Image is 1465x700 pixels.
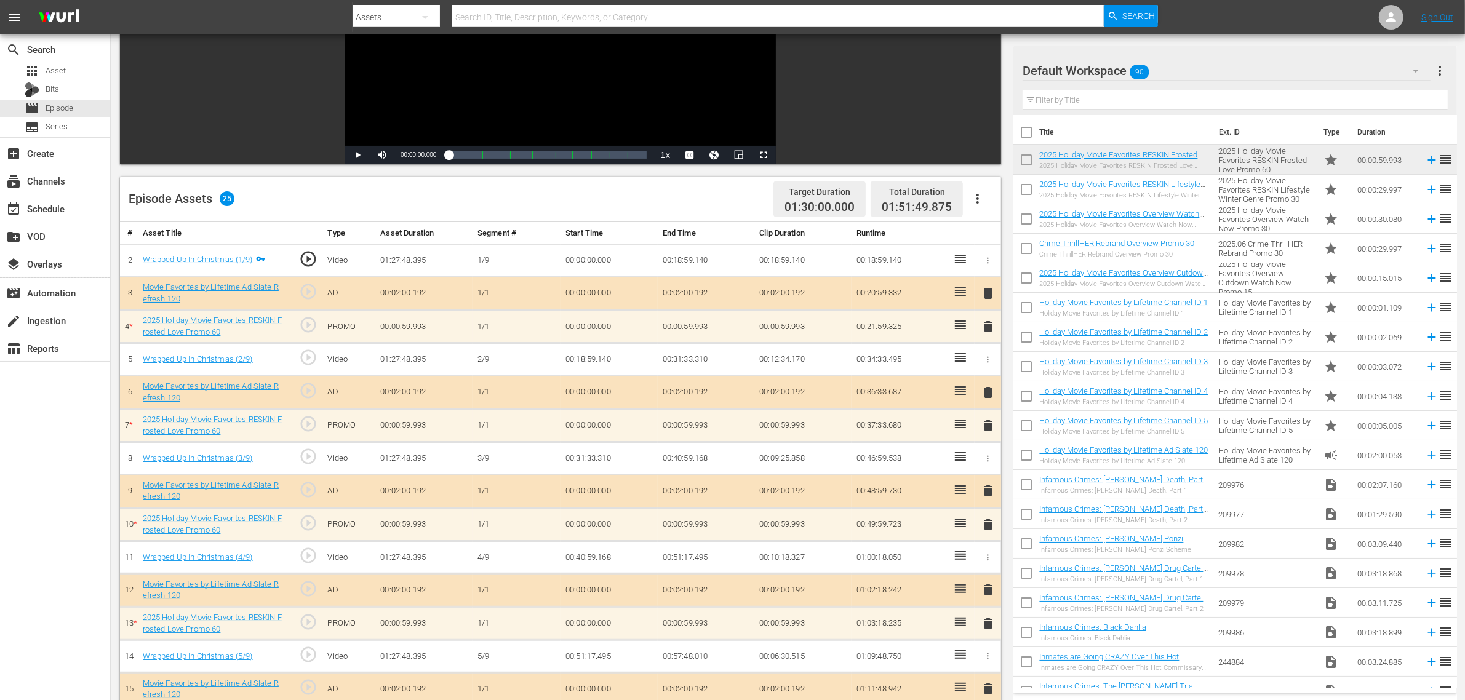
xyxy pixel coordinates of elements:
[1104,5,1158,27] button: Search
[852,277,949,310] td: 00:20:59.332
[1039,428,1208,436] div: Holiday Movie Favorites by Lifetime Channel ID 5
[1439,152,1453,167] span: reorder
[561,222,658,245] th: Start Time
[981,515,996,533] button: delete
[299,316,317,334] span: play_circle_outline
[299,282,317,301] span: play_circle_outline
[143,316,282,336] a: 2025 Holiday Movie Favorites RESKIN Frosted Love Promo 60
[852,222,949,245] th: Runtime
[754,310,852,343] td: 00:00:59.993
[1039,457,1208,465] div: Holiday Movie Favorites by Lifetime Ad Slate 120
[1352,293,1420,322] td: 00:00:01.109
[1352,234,1420,263] td: 00:00:29.997
[1039,191,1208,199] div: 2025 Holiday Movie Favorites RESKIN Lifestyle Winter Genre Promo 30
[322,310,375,343] td: PROMO
[473,442,561,475] td: 3/9
[1039,327,1208,336] a: Holiday Movie Favorites by Lifetime Channel ID 2
[6,257,21,272] span: Overlays
[1213,145,1319,175] td: 2025 Holiday Movie Favorites RESKIN Frosted Love Promo 60
[754,343,852,376] td: 00:12:34.170
[1039,239,1194,248] a: Crime ThrillHER Rebrand Overview Promo 30
[981,682,996,696] span: delete
[1323,566,1338,581] span: Video
[852,508,949,541] td: 00:49:59.723
[299,250,317,268] span: play_circle_outline
[1323,477,1338,492] span: Video
[375,222,473,245] th: Asset Duration
[473,277,561,310] td: 1/1
[6,314,21,328] span: Ingestion
[143,651,253,661] a: Wrapped Up In Christmas (5/9)
[1439,270,1453,285] span: reorder
[882,183,952,201] div: Total Duration
[7,10,22,25] span: menu
[1439,477,1453,491] span: reorder
[1130,59,1150,85] span: 90
[658,409,755,442] td: 00:00:59.993
[1213,559,1319,588] td: 209978
[1039,575,1208,583] div: Infamous Crimes: [PERSON_NAME] Drug Cartel, Part 1
[658,376,755,409] td: 00:02:00.192
[473,541,561,574] td: 4/9
[852,541,949,574] td: 01:00:18.050
[138,222,288,245] th: Asset Title
[1039,250,1194,258] div: Crime ThrillHER Rebrand Overview Promo 30
[120,573,138,607] td: 12
[1213,411,1319,440] td: Holiday Movie Favorites by Lifetime Channel ID 5
[1213,440,1319,470] td: Holiday Movie Favorites by Lifetime Ad Slate 120
[143,613,282,634] a: 2025 Holiday Movie Favorites RESKIN Frosted Love Promo 60
[1433,63,1448,78] span: more_vert
[473,508,561,541] td: 1/1
[1039,298,1208,307] a: Holiday Movie Favorites by Lifetime Channel ID 1
[46,65,66,77] span: Asset
[1039,546,1208,554] div: Infamous Crimes: [PERSON_NAME] Ponzi Scheme
[299,447,317,466] span: play_circle_outline
[1039,516,1208,524] div: Infamous Crimes: [PERSON_NAME] Death, Part 2
[345,146,370,164] button: Play
[1039,150,1202,169] a: 2025 Holiday Movie Favorites RESKIN Frosted Love Promo 60
[1039,280,1208,288] div: 2025 Holiday Movie Favorites Overview Cutdown Watch Now Promo 15
[143,381,279,402] a: Movie Favorites by Lifetime Ad Slate Refresh 120
[658,442,755,475] td: 00:40:59.168
[658,541,755,574] td: 00:51:17.495
[46,121,68,133] span: Series
[1023,54,1431,88] div: Default Workspace
[375,573,473,607] td: 00:02:00.192
[322,277,375,310] td: AD
[754,244,852,277] td: 00:18:59.140
[1439,506,1453,521] span: reorder
[1039,563,1208,582] a: Infamous Crimes: [PERSON_NAME] Drug Cartel, Part 1
[852,343,949,376] td: 00:34:33.495
[1213,293,1319,322] td: Holiday Movie Favorites by Lifetime Channel ID 1
[1350,115,1424,149] th: Duration
[143,255,253,264] a: Wrapped Up In Christmas (1/9)
[1039,534,1188,552] a: Infamous Crimes: [PERSON_NAME] Ponzi Scheme
[1439,359,1453,373] span: reorder
[1425,212,1439,226] svg: Add to Episode
[658,573,755,607] td: 00:02:00.192
[1425,567,1439,580] svg: Add to Episode
[1439,565,1453,580] span: reorder
[1039,309,1208,317] div: Holiday Movie Favorites by Lifetime Channel ID 1
[25,82,39,97] div: Bits
[1439,241,1453,255] span: reorder
[981,416,996,434] button: delete
[1323,153,1338,167] span: Promo
[981,286,996,301] span: delete
[322,474,375,507] td: AD
[1213,263,1319,293] td: 2025 Holiday Movie Favorites Overview Cutdown Watch Now Promo 15
[754,376,852,409] td: 00:02:00.192
[1425,596,1439,610] svg: Add to Episode
[449,151,647,159] div: Progress Bar
[299,546,317,565] span: play_circle_outline
[1352,352,1420,381] td: 00:00:03.072
[299,579,317,598] span: play_circle_outline
[370,146,394,164] button: Mute
[1323,448,1338,463] span: Ad
[1425,448,1439,462] svg: Add to Episode
[561,244,658,277] td: 00:00:00.000
[1352,588,1420,618] td: 00:03:11.725
[981,583,996,597] span: delete
[1039,115,1212,149] th: Title
[143,415,282,436] a: 2025 Holiday Movie Favorites RESKIN Frosted Love Promo 60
